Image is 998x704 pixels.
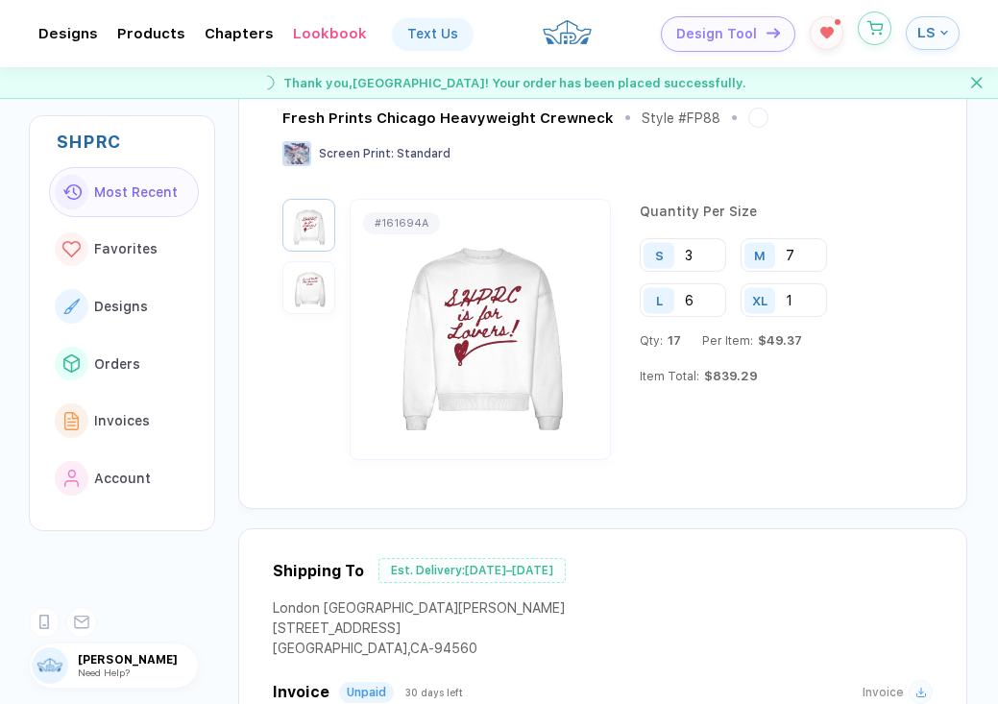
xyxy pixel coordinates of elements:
[661,16,795,52] button: Design Toolicon
[94,471,151,486] span: Account
[702,333,802,348] div: Per Item:
[62,241,81,257] img: link to icon
[38,25,98,42] div: DesignsToggle dropdown menu
[94,413,150,428] span: Invoices
[378,558,566,583] div: Est. Delivery: [DATE]–[DATE]
[32,647,68,684] img: user profile
[542,12,593,53] img: crown
[49,167,199,217] button: link to iconMost Recent
[287,266,330,309] img: 1760220610902jsurw_nt_back.png
[49,225,199,275] button: link to iconFavorites
[656,293,663,307] div: L
[767,28,780,38] img: icon
[94,241,158,256] span: Favorites
[397,147,450,160] span: Standard
[640,204,918,238] div: Quantity Per Size
[407,26,458,41] div: Text Us
[375,217,428,230] div: # 161694A
[64,470,80,487] img: link to icon
[835,19,840,25] sup: 1
[273,600,565,620] div: London [GEOGRAPHIC_DATA][PERSON_NAME]
[753,333,802,348] span: $49.37
[642,110,720,126] div: Style # FP88
[94,299,148,314] span: Designs
[49,396,199,446] button: link to iconInvoices
[49,453,199,503] button: link to iconAccount
[78,653,198,667] span: [PERSON_NAME]
[273,562,364,580] div: Shipping To
[405,687,463,698] span: 30 days left
[273,683,329,701] span: Invoice
[663,333,681,348] span: 17
[752,293,767,307] div: XL
[273,620,565,641] div: [STREET_ADDRESS]
[293,25,367,42] div: Lookbook
[94,184,178,200] span: Most Recent
[64,412,80,430] img: link to icon
[917,24,936,41] span: LS
[49,281,199,331] button: link to iconDesigns
[754,248,766,262] div: M
[49,339,199,389] button: link to iconOrders
[78,667,130,678] span: Need Help?
[655,248,664,262] div: S
[393,18,473,49] a: Text Us
[57,132,199,152] div: SHPRC
[252,67,282,98] img: success gif
[117,25,185,42] div: ProductsToggle dropdown menu
[287,204,330,247] img: 1760220610902rfwdl_nt_front.png
[282,109,614,127] div: Fresh Prints Chicago Heavyweight Crewneck
[355,217,605,442] img: 1760220610902rfwdl_nt_front.png
[63,354,80,372] img: link to icon
[94,356,140,372] span: Orders
[293,25,367,42] div: LookbookToggle dropdown menu chapters
[273,641,565,661] div: [GEOGRAPHIC_DATA] , CA - 94560
[63,299,80,313] img: link to icon
[347,686,386,699] div: Unpaid
[640,333,681,348] div: Qty:
[62,184,82,201] img: link to icon
[640,369,758,383] div: Item Total:
[205,25,274,42] div: ChaptersToggle dropdown menu chapters
[863,686,904,699] span: Invoice
[283,76,746,90] span: Thank you, [GEOGRAPHIC_DATA] ! Your order has been placed successfully.
[282,141,311,166] img: Screen Print
[699,369,758,383] span: $839.29
[319,147,394,160] span: Screen Print :
[906,16,960,50] button: LS
[676,26,757,42] span: Design Tool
